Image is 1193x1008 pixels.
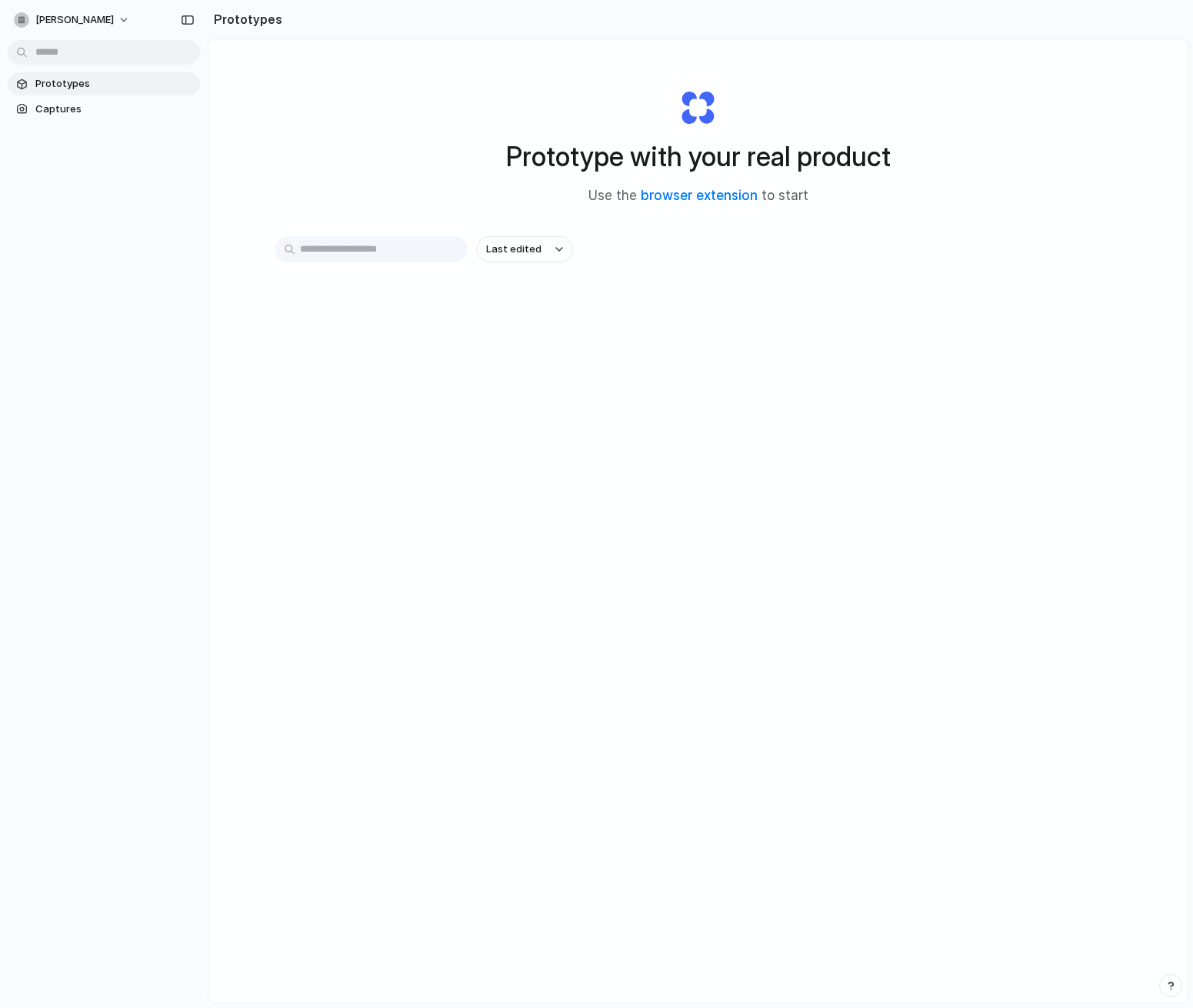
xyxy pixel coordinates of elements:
[208,10,282,28] h2: Prototypes
[486,242,542,257] span: Last edited
[35,102,194,117] span: Captures
[477,236,572,262] button: Last edited
[35,76,194,92] span: Prototypes
[588,186,808,206] span: Use the to start
[641,188,758,203] a: browser extension
[8,72,200,95] a: Prototypes
[8,8,138,32] button: [PERSON_NAME]
[8,98,200,121] a: Captures
[35,12,114,28] span: [PERSON_NAME]
[506,136,891,177] h1: Prototype with your real product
